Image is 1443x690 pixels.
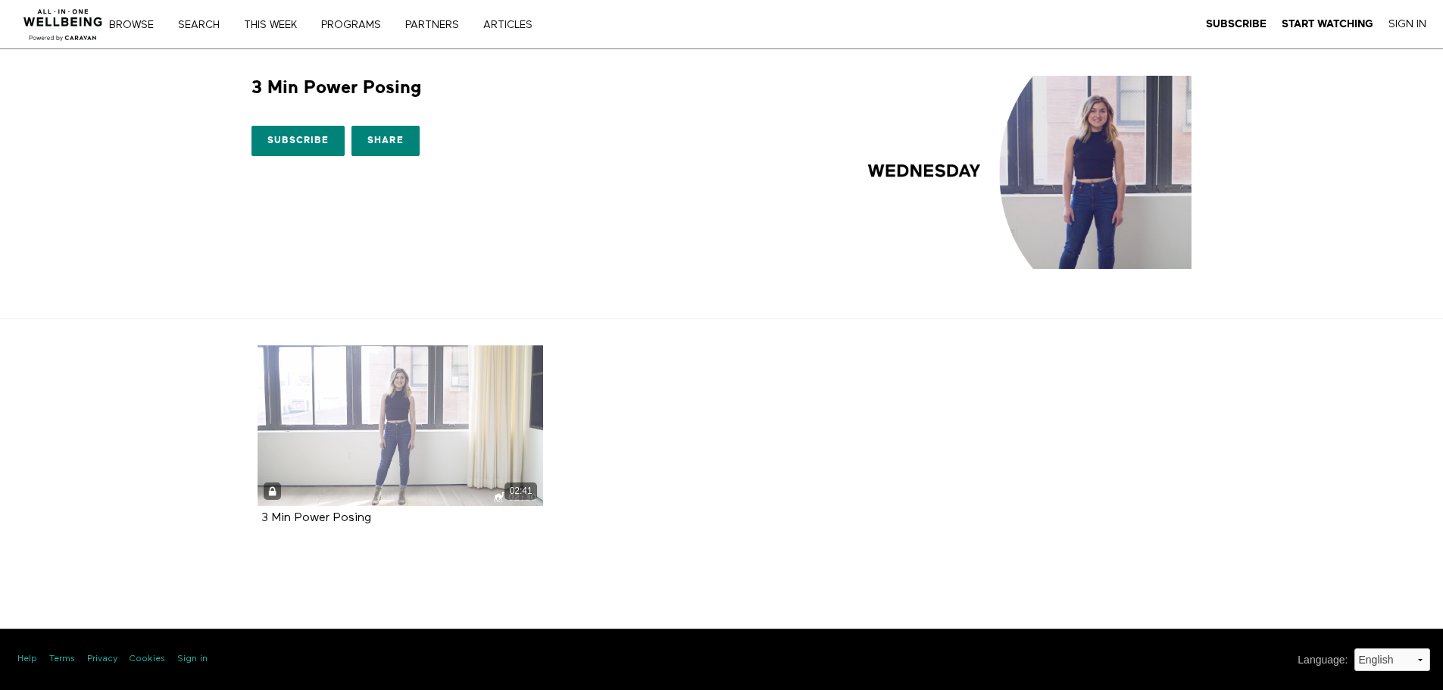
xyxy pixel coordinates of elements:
img: 3 Min Power Posing [848,76,1192,269]
a: 3 Min Power Posing [261,512,371,523]
a: 3 Min Power Posing 02:41 [258,345,544,506]
a: Start Watching [1282,17,1373,31]
strong: Subscribe [1206,18,1267,30]
a: PROGRAMS [316,20,397,30]
strong: 3 Min Power Posing [574,372,684,384]
a: Privacy [87,653,117,666]
label: Language : [1298,652,1348,668]
a: Share [351,126,420,156]
a: Browse [104,20,170,30]
a: Help [17,653,37,666]
strong: 3 Min Power Posing [261,512,371,524]
strong: Start Watching [1282,18,1373,30]
a: PARTNERS [400,20,475,30]
nav: Primary [120,17,564,32]
a: Terms [49,653,75,666]
a: Subscribe [1206,17,1267,31]
a: Sign In [1388,17,1426,31]
a: Subscribe [251,126,345,156]
a: ARTICLES [478,20,548,30]
a: Search [173,20,236,30]
h1: 3 Min Power Posing [251,76,421,99]
p: [PERSON_NAME] as she power poses her way to confidence. By using this physical affirmation, take ... [574,398,777,521]
div: 02:41 [504,482,537,500]
a: Cookies [130,653,165,666]
a: THIS WEEK [239,20,313,30]
a: Sign in [177,653,208,666]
